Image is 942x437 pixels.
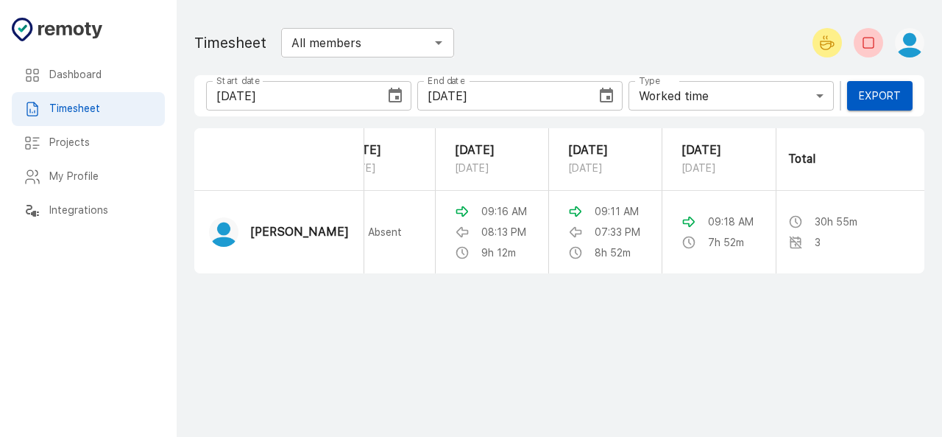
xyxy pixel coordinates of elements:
img: Eisha Armeen [895,28,924,57]
p: [DATE] [568,159,642,177]
button: Export [847,81,913,111]
h6: Integrations [49,203,153,219]
p: [DATE] [455,141,529,159]
button: Open [428,32,449,53]
p: 08:13 PM [481,225,526,240]
p: [PERSON_NAME] [250,224,349,241]
label: Type [639,74,660,87]
div: Dashboard [12,58,165,92]
div: My Profile [12,160,165,194]
p: 7h 52m [708,235,744,250]
input: mm/dd/yyyy [206,81,375,111]
div: Integrations [12,194,165,228]
p: [DATE] [455,159,529,177]
p: 8h 52m [595,245,631,260]
p: [DATE] [681,141,757,159]
input: mm/dd/yyyy [417,81,586,111]
div: Worked time [628,81,834,111]
h6: My Profile [49,169,153,185]
button: Choose date, selected date is Aug 22, 2025 [592,81,621,111]
p: 07:33 PM [595,225,640,240]
p: [DATE] [681,159,757,177]
p: [DATE] [341,159,416,177]
h6: Dashboard [49,67,153,83]
p: 3 [815,235,821,250]
p: 09:16 AM [481,204,527,219]
button: Start your break [812,28,842,57]
p: 09:18 AM [708,214,754,229]
img: Eisha Armeen [209,217,238,247]
h6: Projects [49,135,153,151]
p: 9h 12m [481,245,516,260]
label: Start date [216,74,260,87]
label: End date [428,74,464,87]
div: Timesheet [12,92,165,126]
button: Choose date, selected date is Aug 16, 2025 [380,81,410,111]
p: [DATE] [341,141,416,159]
p: 30h 55m [815,214,857,229]
div: Projects [12,126,165,160]
button: Check-out [854,28,883,57]
button: Eisha Armeen [889,22,924,63]
p: 09:11 AM [595,204,639,219]
h1: Timesheet [194,31,266,55]
p: [DATE] [568,141,642,159]
p: Absent [368,225,402,240]
h6: Timesheet [49,101,153,117]
p: Total [788,150,913,168]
